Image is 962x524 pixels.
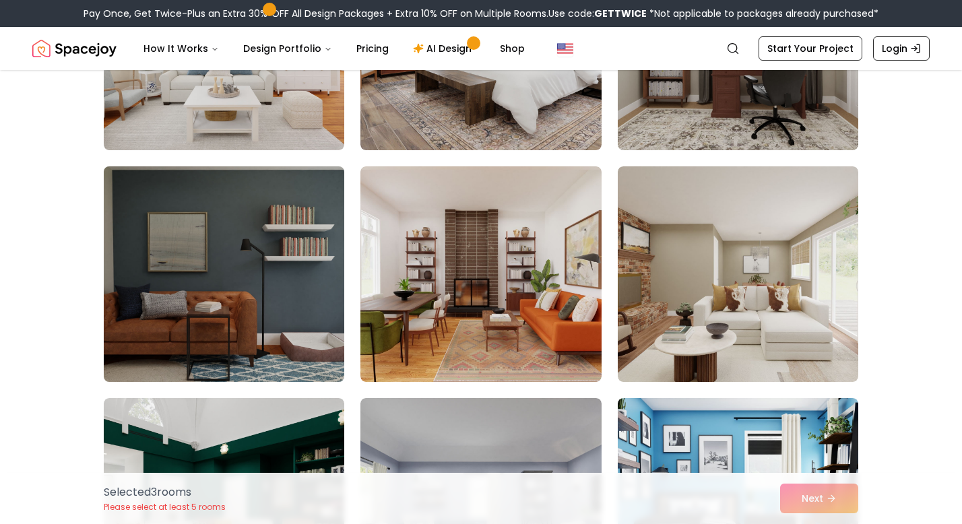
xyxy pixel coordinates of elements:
div: Pay Once, Get Twice-Plus an Extra 30% OFF All Design Packages + Extra 10% OFF on Multiple Rooms. [84,7,878,20]
a: AI Design [402,35,486,62]
nav: Main [133,35,536,62]
img: Spacejoy Logo [32,35,117,62]
p: Selected 3 room s [104,484,226,500]
a: Pricing [346,35,399,62]
a: Start Your Project [759,36,862,61]
img: Room room-34 [98,161,350,387]
a: Shop [489,35,536,62]
img: Room room-36 [618,166,858,382]
span: *Not applicable to packages already purchased* [647,7,878,20]
nav: Global [32,27,930,70]
a: Login [873,36,930,61]
p: Please select at least 5 rooms [104,502,226,513]
b: GETTWICE [594,7,647,20]
button: Design Portfolio [232,35,343,62]
a: Spacejoy [32,35,117,62]
img: Room room-35 [360,166,601,382]
img: United States [557,40,573,57]
span: Use code: [548,7,647,20]
button: How It Works [133,35,230,62]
